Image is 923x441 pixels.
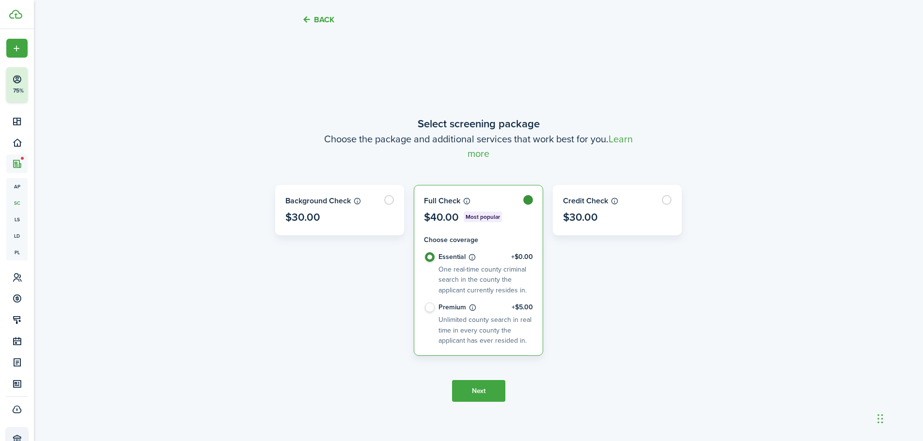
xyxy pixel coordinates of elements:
h4: Choose coverage [424,235,533,245]
button: 75% [6,67,87,102]
wizard-step-header-title: Select screening package [275,116,682,132]
a: Learn more [468,132,633,161]
a: ld [6,228,28,244]
a: ls [6,211,28,228]
control-radio-card-description: Unlimited county search in real time in every county the applicant has ever resided in. [438,315,532,346]
span: +$0.00 [511,252,533,262]
control-radio-card-title: Premium [438,303,533,312]
a: ap [6,178,28,195]
a: sc [6,195,28,211]
a: pl [6,244,28,260]
img: TenantCloud [9,10,22,19]
card-package-label: Credit Check [563,195,672,207]
span: +$5.00 [512,303,533,312]
button: Next [452,380,505,402]
button: Back [302,15,334,25]
p: 75% [12,87,24,95]
div: Drag [877,404,883,433]
control-radio-card-title: Essential [438,252,533,262]
wizard-step-header-description: Choose the package and additional services that work best for you. [275,132,682,161]
button: Open menu [6,39,28,58]
control-radio-card-description: One real-time county criminal search in the county the applicant currently resides in. [438,264,527,295]
iframe: Chat Widget [762,336,923,441]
